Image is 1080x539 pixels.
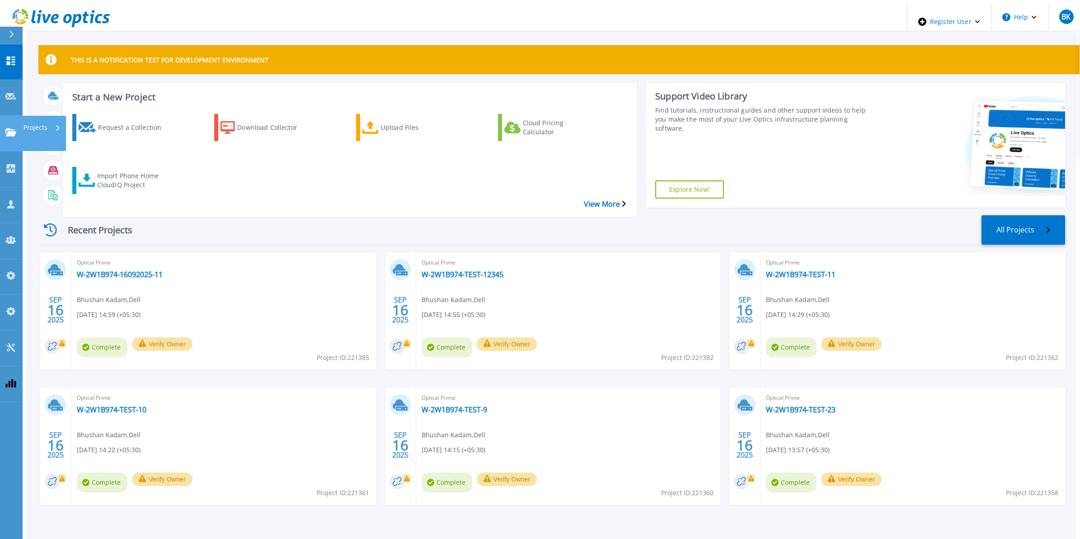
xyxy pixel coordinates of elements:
[766,295,830,305] span: Bhushan Kadam , Dell
[47,293,64,326] div: SEP 2025
[71,56,268,64] p: THIS IS A NOTIFICATION TEST FOR DEVELOPMENT ENVIRONMENT
[821,473,882,486] button: Verify Owner
[422,258,715,268] span: Optical Prime
[766,270,836,279] a: W-2W1B974-TEST-11
[907,4,991,40] div: Register User
[97,169,169,192] div: Import Phone Home CloudIQ Project
[381,116,453,139] div: Upload Files
[1006,353,1058,363] span: Project ID: 221362
[655,90,871,102] div: Support Video Library
[523,116,595,139] div: Cloud Pricing Calculator
[422,270,503,279] a: W-2W1B974-TEST-12345
[98,116,170,139] div: Request a Collection
[821,337,882,351] button: Verify Owner
[991,4,1048,31] button: Help
[766,473,817,492] span: Complete
[1006,488,1058,498] span: Project ID: 221358
[77,258,371,268] span: Optical Prime
[422,337,472,357] span: Complete
[77,445,141,455] span: [DATE] 14:22 (+05:30)
[736,293,753,326] div: SEP 2025
[77,337,127,357] span: Complete
[392,293,409,326] div: SEP 2025
[477,337,537,351] button: Verify Owner
[422,393,715,403] span: Optical Prime
[737,441,753,449] span: 16
[77,295,141,305] span: Bhushan Kadam , Dell
[77,393,371,403] span: Optical Prime
[477,473,537,486] button: Verify Owner
[737,306,753,314] span: 16
[422,430,485,440] span: Bhushan Kadam , Dell
[766,337,817,357] span: Complete
[498,114,607,141] a: Cloud Pricing Calculator
[766,393,1060,403] span: Optical Prime
[237,116,310,139] div: Download Collector
[392,306,409,314] span: 16
[38,219,147,241] div: Recent Projects
[422,405,487,414] a: W-2W1B974-TEST-9
[317,488,369,498] span: Project ID: 221361
[766,405,836,414] a: W-2W1B974-TEST-23
[655,180,724,199] a: Explore Now!
[47,429,64,462] div: SEP 2025
[72,92,625,102] h3: Start a New Project
[1061,13,1071,20] span: BK
[77,430,141,440] span: Bhushan Kadam , Dell
[214,114,324,141] a: Download Collector
[661,488,714,498] span: Project ID: 221360
[77,473,127,492] span: Complete
[132,337,193,351] button: Verify Owner
[422,445,485,455] span: [DATE] 14:15 (+05:30)
[317,353,369,363] span: Project ID: 221385
[422,295,485,305] span: Bhushan Kadam , Dell
[766,258,1060,268] span: Optical Prime
[47,441,64,449] span: 16
[47,306,64,314] span: 16
[736,429,753,462] div: SEP 2025
[77,270,163,279] a: W-2W1B974-16092025-11
[23,116,47,139] p: Projects
[981,215,1065,245] a: All Projects
[392,441,409,449] span: 16
[77,310,141,320] span: [DATE] 14:59 (+05:30)
[655,106,871,133] div: Find tutorials, instructional guides and other support videos to help you make the most of your L...
[766,445,830,455] span: [DATE] 13:57 (+05:30)
[584,200,626,208] a: View More
[72,114,182,141] a: Request a Collection
[392,429,409,462] div: SEP 2025
[356,114,465,141] a: Upload Files
[422,473,472,492] span: Complete
[422,310,485,320] span: [DATE] 14:55 (+05:30)
[661,353,714,363] span: Project ID: 221382
[77,405,146,414] a: W-2W1B974-TEST-10
[766,310,830,320] span: [DATE] 14:29 (+05:30)
[766,430,830,440] span: Bhushan Kadam , Dell
[132,473,193,486] button: Verify Owner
